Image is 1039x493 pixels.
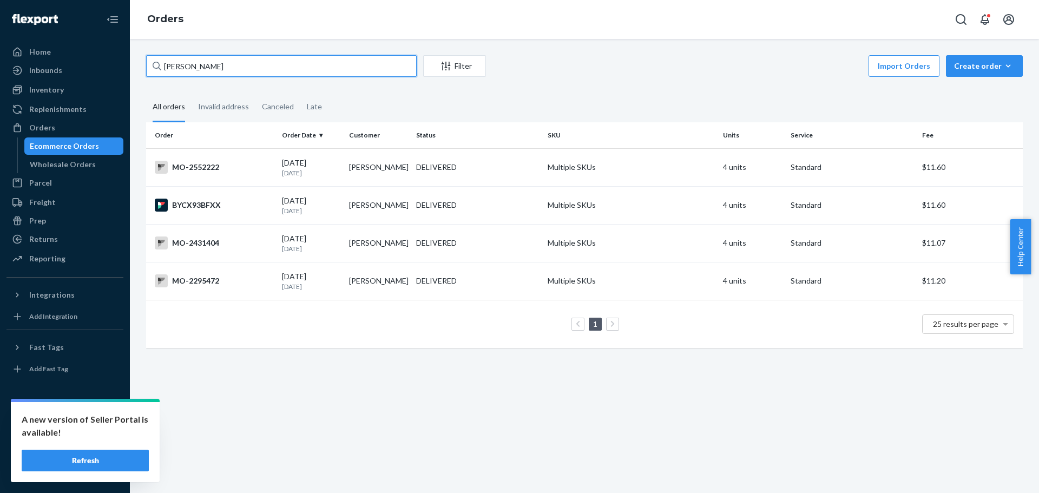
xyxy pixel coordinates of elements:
[974,9,996,30] button: Open notifications
[719,122,786,148] th: Units
[155,161,273,174] div: MO-2552222
[998,9,1020,30] button: Open account menu
[29,253,65,264] div: Reporting
[282,233,340,253] div: [DATE]
[6,444,123,462] a: Help Center
[6,119,123,136] a: Orders
[869,55,939,77] button: Import Orders
[946,55,1023,77] button: Create order
[6,62,123,79] a: Inbounds
[146,122,278,148] th: Order
[6,407,123,425] a: Settings
[6,250,123,267] a: Reporting
[543,186,719,224] td: Multiple SKUs
[791,162,913,173] p: Standard
[791,238,913,248] p: Standard
[6,43,123,61] a: Home
[719,148,786,186] td: 4 units
[22,413,149,439] p: A new version of Seller Portal is available!
[349,130,407,140] div: Customer
[416,275,457,286] div: DELIVERED
[24,156,124,173] a: Wholesale Orders
[543,148,719,186] td: Multiple SKUs
[6,463,123,480] button: Give Feedback
[29,178,52,188] div: Parcel
[146,55,417,77] input: Search orders
[153,93,185,122] div: All orders
[155,274,273,287] div: MO-2295472
[6,231,123,248] a: Returns
[29,197,56,208] div: Freight
[345,262,412,300] td: [PERSON_NAME]
[29,47,51,57] div: Home
[918,224,1023,262] td: $11.07
[6,308,123,325] a: Add Integration
[29,234,58,245] div: Returns
[719,262,786,300] td: 4 units
[22,450,149,471] button: Refresh
[29,342,64,353] div: Fast Tags
[918,122,1023,148] th: Fee
[786,122,918,148] th: Service
[155,199,273,212] div: BYCX93BFXX
[147,13,183,25] a: Orders
[282,271,340,291] div: [DATE]
[6,212,123,229] a: Prep
[719,186,786,224] td: 4 units
[950,9,972,30] button: Open Search Box
[6,194,123,211] a: Freight
[24,137,124,155] a: Ecommerce Orders
[6,339,123,356] button: Fast Tags
[282,282,340,291] p: [DATE]
[282,157,340,178] div: [DATE]
[416,162,457,173] div: DELIVERED
[416,200,457,211] div: DELIVERED
[6,81,123,98] a: Inventory
[412,122,543,148] th: Status
[198,93,249,121] div: Invalid address
[282,244,340,253] p: [DATE]
[543,122,719,148] th: SKU
[1010,219,1031,274] button: Help Center
[155,236,273,249] div: MO-2431404
[30,141,99,152] div: Ecommerce Orders
[29,312,77,321] div: Add Integration
[791,200,913,211] p: Standard
[543,262,719,300] td: Multiple SKUs
[954,61,1015,71] div: Create order
[29,290,75,300] div: Integrations
[918,148,1023,186] td: $11.60
[262,93,294,121] div: Canceled
[307,93,322,121] div: Late
[6,101,123,118] a: Replenishments
[791,275,913,286] p: Standard
[29,122,55,133] div: Orders
[424,61,485,71] div: Filter
[139,4,192,35] ol: breadcrumbs
[29,84,64,95] div: Inventory
[423,55,486,77] button: Filter
[345,148,412,186] td: [PERSON_NAME]
[719,224,786,262] td: 4 units
[6,286,123,304] button: Integrations
[345,186,412,224] td: [PERSON_NAME]
[6,426,123,443] a: Talk to Support
[933,319,998,328] span: 25 results per page
[918,186,1023,224] td: $11.60
[416,238,457,248] div: DELIVERED
[6,174,123,192] a: Parcel
[30,159,96,170] div: Wholesale Orders
[282,195,340,215] div: [DATE]
[543,224,719,262] td: Multiple SKUs
[102,9,123,30] button: Close Navigation
[345,224,412,262] td: [PERSON_NAME]
[282,206,340,215] p: [DATE]
[29,65,62,76] div: Inbounds
[918,262,1023,300] td: $11.20
[278,122,345,148] th: Order Date
[29,215,46,226] div: Prep
[29,104,87,115] div: Replenishments
[29,364,68,373] div: Add Fast Tag
[6,360,123,378] a: Add Fast Tag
